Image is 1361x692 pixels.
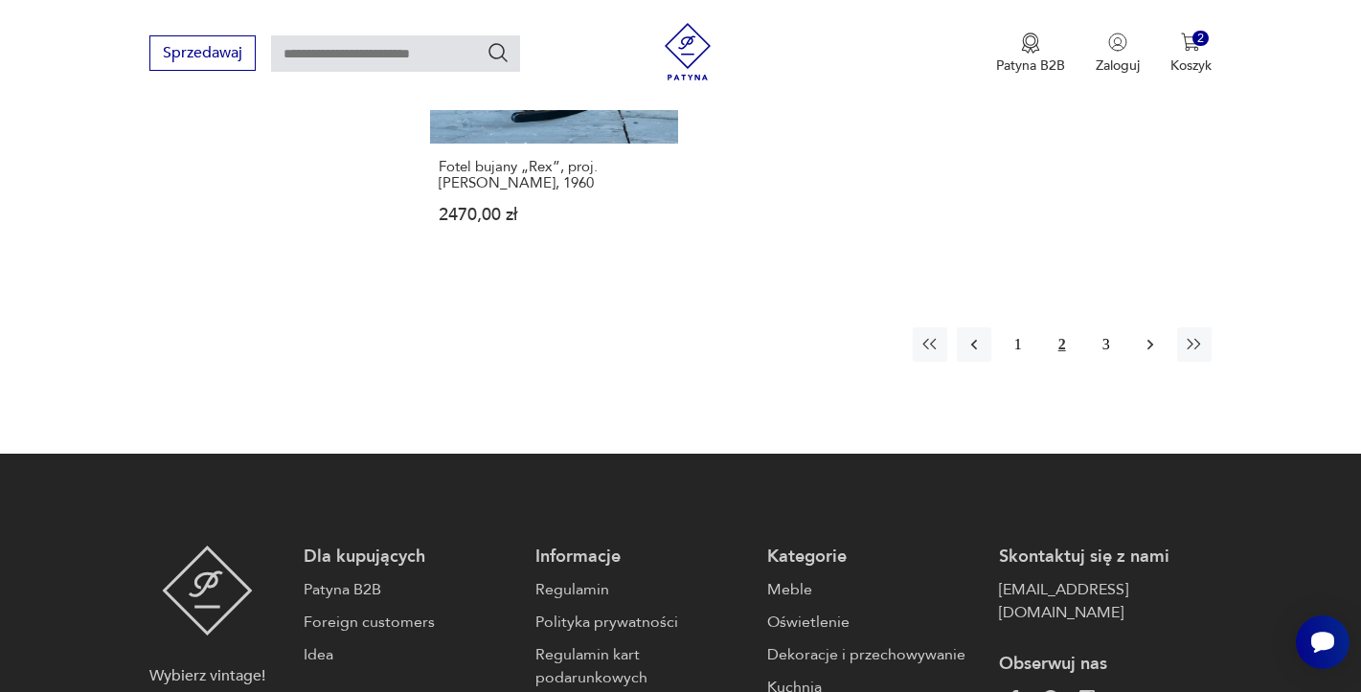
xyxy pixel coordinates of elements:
[149,48,256,61] a: Sprzedawaj
[767,578,980,601] a: Meble
[304,546,516,569] p: Dla kupujących
[149,35,256,71] button: Sprzedawaj
[535,578,748,601] a: Regulamin
[304,611,516,634] a: Foreign customers
[1181,33,1200,52] img: Ikona koszyka
[1096,56,1140,75] p: Zaloguj
[999,653,1212,676] p: Obserwuj nas
[767,611,980,634] a: Oświetlenie
[996,33,1065,75] a: Ikona medaluPatyna B2B
[162,546,253,636] img: Patyna - sklep z meblami i dekoracjami vintage
[1021,33,1040,54] img: Ikona medalu
[1089,327,1123,362] button: 3
[659,23,716,80] img: Patyna - sklep z meblami i dekoracjami vintage
[999,546,1212,569] p: Skontaktuj się z nami
[1001,327,1035,362] button: 1
[1045,327,1079,362] button: 2
[1096,33,1140,75] button: Zaloguj
[149,664,265,687] p: Wybierz vintage!
[1108,33,1127,52] img: Ikonka użytkownika
[304,643,516,666] a: Idea
[1296,615,1350,669] iframe: Smartsupp widget button
[767,643,980,666] a: Dekoracje i przechowywanie
[1170,33,1212,75] button: 2Koszyk
[767,546,980,569] p: Kategorie
[304,578,516,601] a: Patyna B2B
[535,643,748,689] a: Regulamin kart podarunkowych
[1192,31,1209,47] div: 2
[439,159,669,191] h3: Fotel bujany „Rex”, proj. [PERSON_NAME], 1960
[996,33,1065,75] button: Patyna B2B
[996,56,1065,75] p: Patyna B2B
[535,611,748,634] a: Polityka prywatności
[999,578,1212,624] a: [EMAIL_ADDRESS][DOMAIN_NAME]
[1170,56,1212,75] p: Koszyk
[439,207,669,223] p: 2470,00 zł
[535,546,748,569] p: Informacje
[487,41,510,64] button: Szukaj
